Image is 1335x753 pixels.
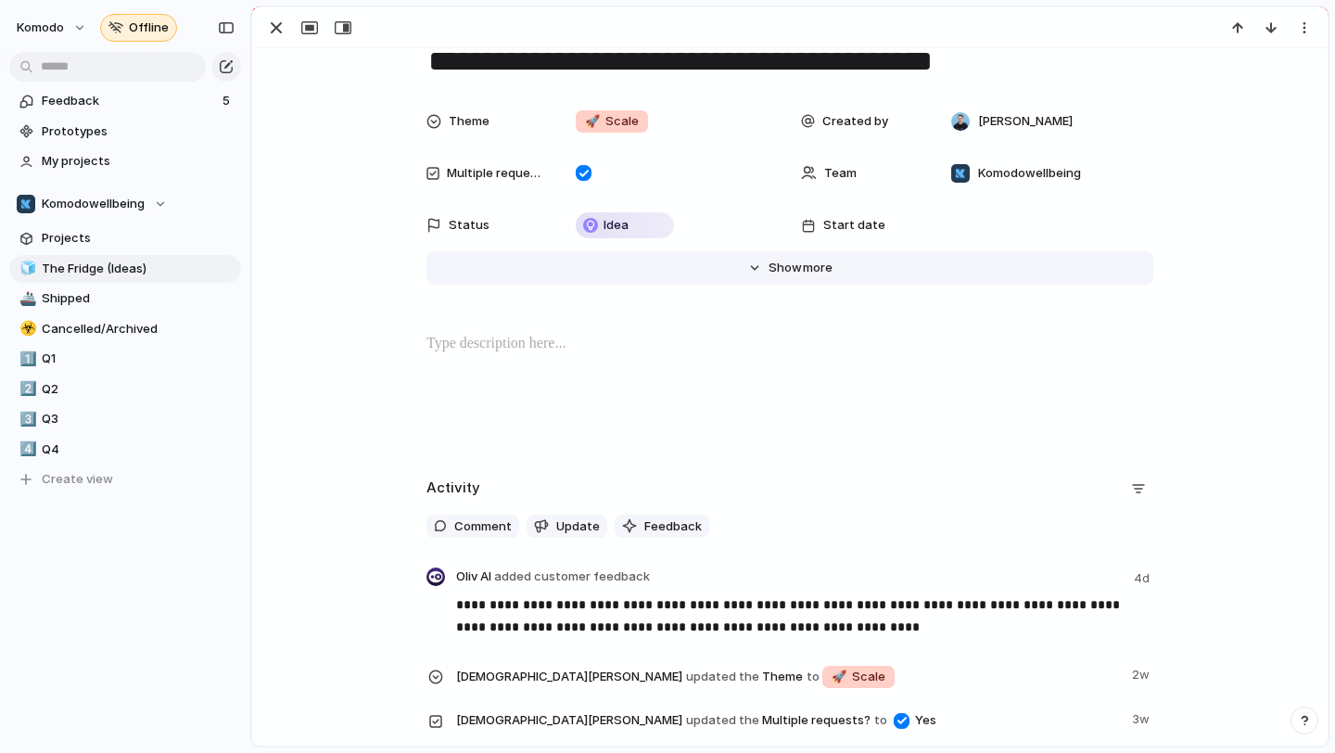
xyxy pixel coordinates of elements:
[42,195,145,213] span: Komodowellbeing
[9,224,241,252] a: Projects
[585,112,639,131] span: Scale
[615,515,709,539] button: Feedback
[556,517,600,536] span: Update
[824,164,857,183] span: Team
[9,315,241,343] a: ☣️Cancelled/Archived
[426,251,1153,285] button: Showmore
[17,19,64,37] span: Komodo
[9,255,241,283] a: 🧊The Fridge (Ideas)
[42,92,217,110] span: Feedback
[42,470,113,489] span: Create view
[8,13,96,43] button: Komodo
[807,668,820,686] span: to
[17,260,35,278] button: 🧊
[9,436,241,464] a: 4️⃣Q4
[19,378,32,400] div: 2️⃣
[449,112,489,131] span: Theme
[1132,707,1153,729] span: 3w
[42,320,235,338] span: Cancelled/Archived
[19,349,32,370] div: 1️⃣
[915,711,936,730] span: Yes
[129,19,169,37] span: Offline
[803,259,833,277] span: more
[19,318,32,339] div: ☣️
[19,409,32,430] div: 3️⃣
[9,376,241,403] a: 2️⃣Q2
[19,258,32,279] div: 🧊
[42,380,235,399] span: Q2
[17,350,35,368] button: 1️⃣
[822,112,888,131] span: Created by
[832,669,846,683] span: 🚀
[527,515,607,539] button: Update
[686,711,759,730] span: updated the
[832,668,885,686] span: Scale
[17,380,35,399] button: 2️⃣
[42,350,235,368] span: Q1
[42,260,235,278] span: The Fridge (Ideas)
[769,259,802,277] span: Show
[9,285,241,313] a: 🚢Shipped
[494,568,650,583] span: added customer feedback
[644,517,702,536] span: Feedback
[9,147,241,175] a: My projects
[42,122,235,141] span: Prototypes
[17,289,35,308] button: 🚢
[42,229,235,248] span: Projects
[874,711,887,730] span: to
[17,320,35,338] button: ☣️
[426,515,519,539] button: Comment
[686,668,759,686] span: updated the
[604,216,629,235] span: Idea
[978,164,1081,183] span: Komodowellbeing
[454,517,512,536] span: Comment
[823,216,885,235] span: Start date
[456,668,682,686] span: [DEMOGRAPHIC_DATA][PERSON_NAME]
[19,288,32,310] div: 🚢
[456,662,1121,690] span: Theme
[42,152,235,171] span: My projects
[9,118,241,146] a: Prototypes
[456,711,682,730] span: [DEMOGRAPHIC_DATA][PERSON_NAME]
[456,568,650,586] span: Oliv AI
[9,466,241,493] button: Create view
[17,440,35,459] button: 4️⃣
[9,405,241,433] a: 3️⃣Q3
[9,345,241,373] a: 1️⃣Q1
[19,439,32,460] div: 4️⃣
[426,478,480,499] h2: Activity
[585,113,600,128] span: 🚀
[449,216,489,235] span: Status
[9,190,241,218] button: Komodowellbeing
[9,87,241,115] a: Feedback5
[222,92,234,110] span: 5
[456,707,1121,733] span: Multiple requests?
[42,289,235,308] span: Shipped
[447,164,545,183] span: Multiple requests?
[1132,662,1153,684] span: 2w
[17,410,35,428] button: 3️⃣
[42,440,235,459] span: Q4
[1134,569,1153,588] span: 4d
[978,112,1073,131] span: [PERSON_NAME]
[42,410,235,428] span: Q3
